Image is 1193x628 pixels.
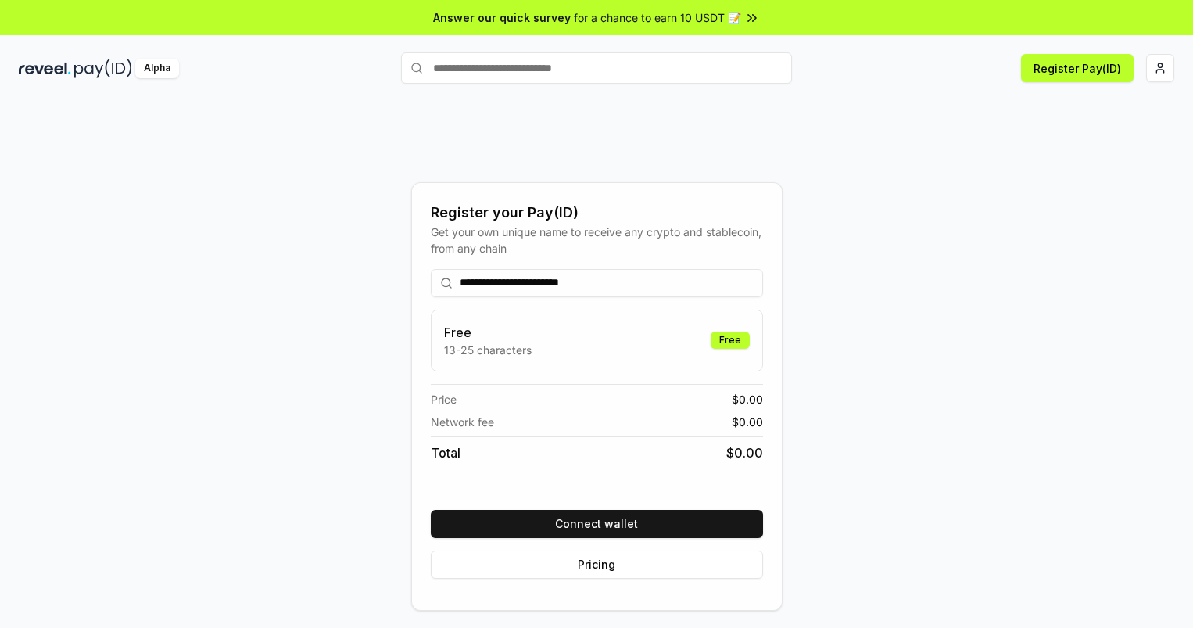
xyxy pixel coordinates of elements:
span: Answer our quick survey [433,9,571,26]
span: for a chance to earn 10 USDT 📝 [574,9,741,26]
span: Total [431,443,460,462]
button: Connect wallet [431,510,763,538]
h3: Free [444,323,532,342]
span: Network fee [431,414,494,430]
p: 13-25 characters [444,342,532,358]
span: $ 0.00 [732,391,763,407]
span: Price [431,391,457,407]
div: Free [711,332,750,349]
span: $ 0.00 [726,443,763,462]
img: pay_id [74,59,132,78]
button: Register Pay(ID) [1021,54,1134,82]
div: Get your own unique name to receive any crypto and stablecoin, from any chain [431,224,763,257]
button: Pricing [431,551,763,579]
div: Alpha [135,59,179,78]
img: reveel_dark [19,59,71,78]
span: $ 0.00 [732,414,763,430]
div: Register your Pay(ID) [431,202,763,224]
